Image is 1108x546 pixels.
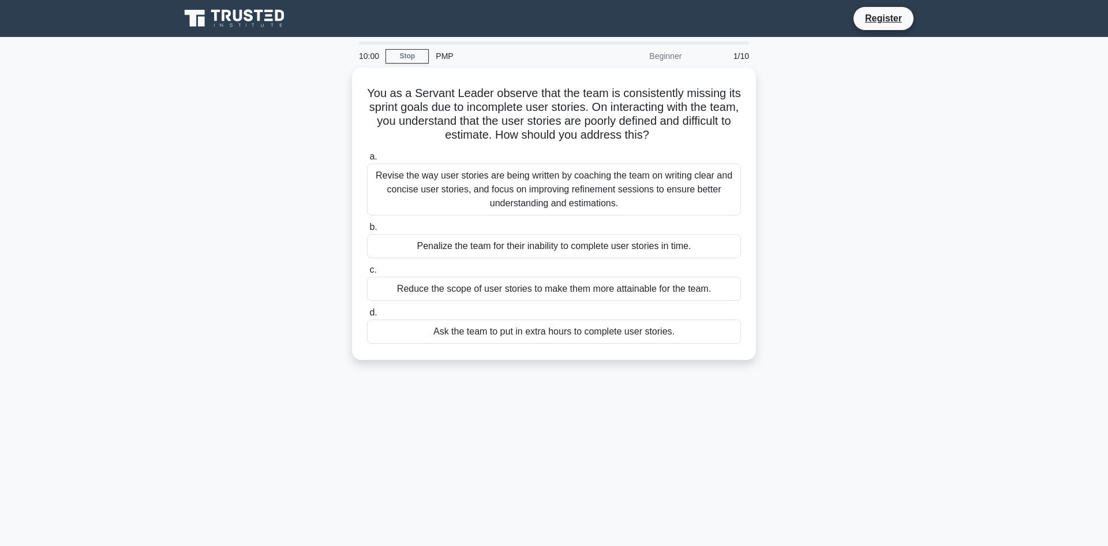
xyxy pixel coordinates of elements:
[367,277,741,301] div: Reduce the scope of user stories to make them more attainable for the team.
[369,151,377,161] span: a.
[369,265,376,274] span: c.
[367,320,741,344] div: Ask the team to put in extra hours to complete user stories.
[688,44,756,68] div: 1/10
[385,49,429,64] a: Stop
[429,44,587,68] div: PMP
[367,234,741,258] div: Penalize the team for their inability to complete user stories in time.
[587,44,688,68] div: Beginner
[367,164,741,216] div: Revise the way user stories are being written by coaching the team on writing clear and concise u...
[366,86,742,143] h5: You as a Servant Leader observe that the team is consistently missing its sprint goals due to inc...
[858,11,909,25] a: Register
[369,222,377,232] span: b.
[369,307,377,317] span: d.
[352,44,385,68] div: 10:00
